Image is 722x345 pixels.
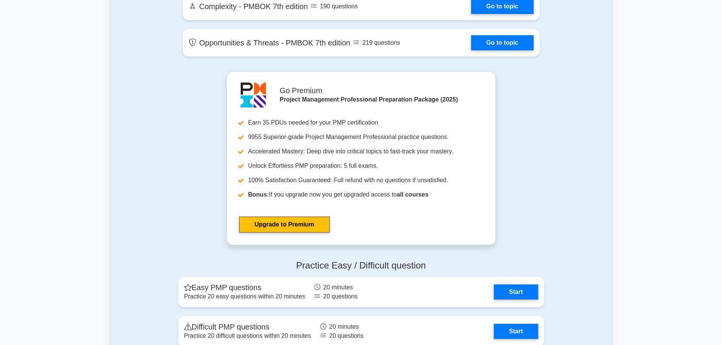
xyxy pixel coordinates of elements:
a: Go to topic [471,35,533,50]
a: Start [494,324,538,339]
h4: Practice Easy / Difficult question [178,260,544,271]
a: Start [494,284,538,300]
a: Upgrade to Premium [239,217,330,233]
